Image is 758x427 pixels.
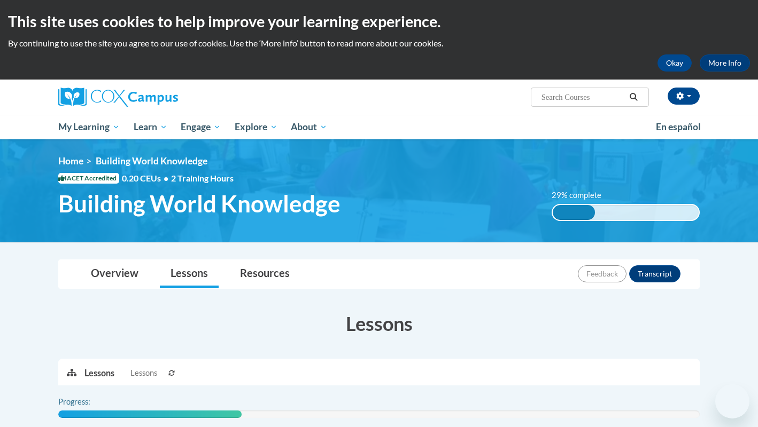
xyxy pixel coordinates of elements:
span: 0.20 CEUs [122,172,171,184]
input: Search Courses [540,91,626,104]
i:  [629,93,639,101]
span: My Learning [58,121,120,133]
h2: This site uses cookies to help improve your learning experience. [8,11,750,32]
img: Cox Campus [58,88,178,107]
button: Search [626,91,642,104]
span: En español [656,121,701,132]
a: Engage [174,115,228,139]
a: Home [58,155,83,167]
button: Feedback [578,265,626,282]
span: Building World Knowledge [58,189,341,218]
label: 29% complete [552,189,613,201]
a: Overview [80,260,149,288]
span: Building World Knowledge [96,155,207,167]
span: Engage [181,121,221,133]
a: Resources [229,260,300,288]
a: En español [649,116,708,138]
a: Explore [228,115,284,139]
a: Cox Campus [58,88,261,107]
button: Account Settings [668,88,700,105]
a: My Learning [51,115,127,139]
h3: Lessons [58,310,700,337]
span: 2 Training Hours [171,173,234,183]
a: More Info [700,54,750,72]
a: About [284,115,335,139]
button: Transcript [629,265,680,282]
span: Lessons [130,367,157,379]
div: Main menu [42,115,716,139]
button: Okay [658,54,692,72]
span: • [164,173,168,183]
span: Learn [134,121,167,133]
div: 29% complete [553,205,595,220]
span: IACET Accredited [58,173,119,184]
span: About [291,121,327,133]
iframe: Button to launch messaging window [715,384,749,418]
p: By continuing to use the site you agree to our use of cookies. Use the ‘More info’ button to read... [8,37,750,49]
span: Explore [235,121,277,133]
a: Learn [127,115,174,139]
label: Progress: [58,396,120,408]
a: Lessons [160,260,219,288]
p: Lessons [84,367,114,379]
